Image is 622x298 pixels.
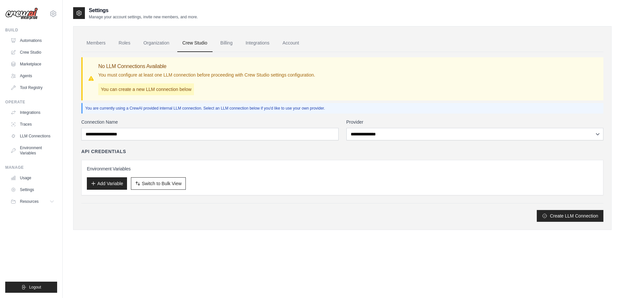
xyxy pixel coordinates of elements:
a: Members [81,34,111,52]
label: Connection Name [81,119,339,125]
span: Resources [20,199,39,204]
button: Switch to Bulk View [131,177,186,190]
div: Build [5,27,57,33]
p: You must configure at least one LLM connection before proceeding with Crew Studio settings config... [98,72,315,78]
a: Settings [8,184,57,195]
h2: Settings [89,7,198,14]
a: Integrations [8,107,57,118]
a: Crew Studio [8,47,57,58]
h3: No LLM Connections Available [98,62,315,70]
a: Integrations [240,34,275,52]
h4: API Credentials [81,148,126,155]
a: Environment Variables [8,143,57,158]
p: Manage your account settings, invite new members, and more. [89,14,198,20]
a: Account [277,34,304,52]
button: Create LLM Connection [537,210,603,222]
a: Agents [8,71,57,81]
label: Provider [346,119,604,125]
a: Traces [8,119,57,130]
h3: Environment Variables [87,166,598,172]
p: You can create a new LLM connection below [98,83,194,95]
a: Billing [215,34,238,52]
button: Add Variable [87,177,127,190]
p: You are currently using a CrewAI provided internal LLM connection. Select an LLM connection below... [85,106,601,111]
span: Switch to Bulk View [142,180,182,187]
a: Roles [113,34,136,52]
img: Logo [5,8,38,20]
a: Organization [138,34,174,52]
a: LLM Connections [8,131,57,141]
a: Crew Studio [177,34,213,52]
a: Tool Registry [8,82,57,93]
button: Resources [8,196,57,207]
span: Logout [29,285,41,290]
a: Marketplace [8,59,57,69]
a: Automations [8,35,57,46]
button: Logout [5,282,57,293]
a: Usage [8,173,57,183]
div: Manage [5,165,57,170]
div: Operate [5,99,57,105]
